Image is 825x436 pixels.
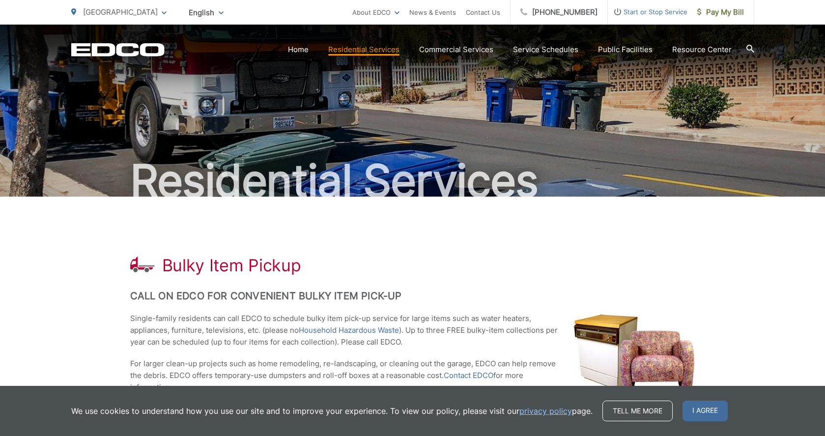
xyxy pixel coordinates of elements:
[409,6,456,18] a: News & Events
[328,44,399,56] a: Residential Services
[181,4,231,21] span: English
[352,6,399,18] a: About EDCO
[519,405,572,417] a: privacy policy
[130,290,695,302] h2: Call on EDCO for Convenient Bulky Item Pick-up
[71,405,593,417] p: We use cookies to understand how you use our site and to improve your experience. To view our pol...
[598,44,653,56] a: Public Facilities
[683,401,728,421] span: I agree
[513,44,578,56] a: Service Schedules
[444,370,493,381] a: Contact EDCO
[299,324,399,336] a: Household Hazardous Waste
[602,401,673,421] a: Tell me more
[130,313,695,348] p: Single-family residents can call EDCO to schedule bulky item pick-up service for large items such...
[466,6,500,18] a: Contact Us
[572,313,695,394] img: Dishwasher, television and chair
[288,44,309,56] a: Home
[83,7,158,17] span: [GEOGRAPHIC_DATA]
[672,44,732,56] a: Resource Center
[162,256,301,275] h1: Bulky Item Pickup
[71,156,754,205] h2: Residential Services
[130,358,695,393] p: For larger clean-up projects such as home remodeling, re-landscaping, or cleaning out the garage,...
[71,43,165,57] a: EDCD logo. Return to the homepage.
[419,44,493,56] a: Commercial Services
[697,6,744,18] span: Pay My Bill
